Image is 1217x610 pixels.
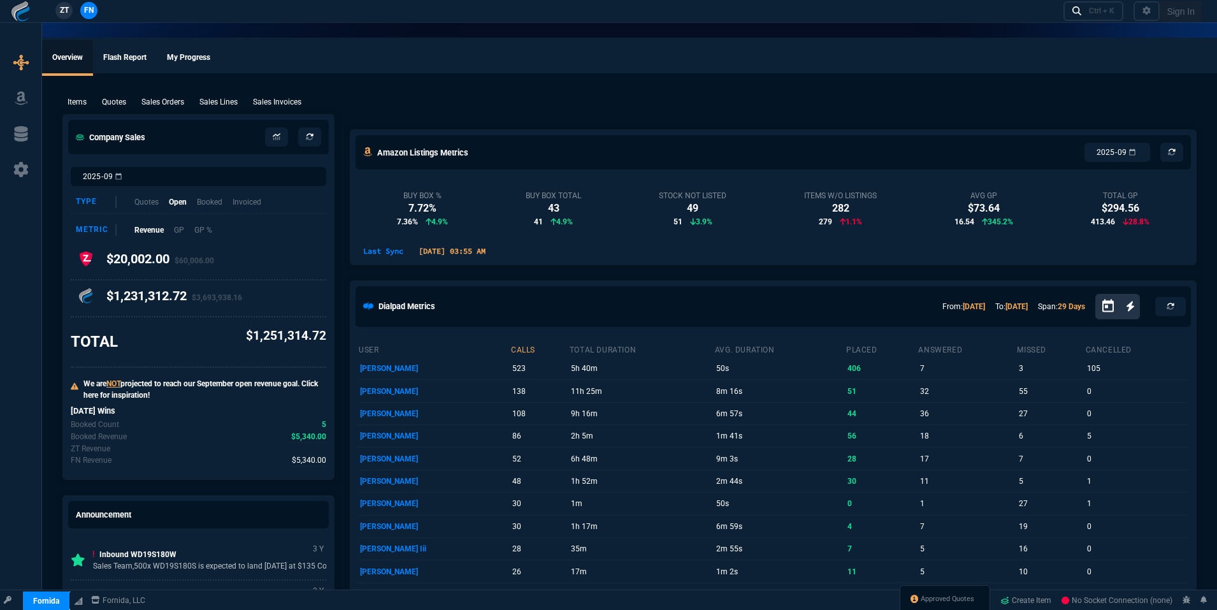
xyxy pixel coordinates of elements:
div: Metric [76,224,117,236]
p: 0 [1087,563,1186,581]
p: 26 [512,563,566,581]
p: 108 [512,405,566,423]
p: 1h 17m [571,518,712,535]
h5: Announcement [76,509,131,521]
span: FN [84,4,94,16]
p: $1,251,314.72 [246,327,326,345]
p: Inbound WD19S180W [93,549,349,560]
p: [PERSON_NAME] Iii [360,540,508,558]
p: 11 [847,563,916,581]
p: 1m [571,495,712,512]
th: answered [918,340,1016,358]
span: 279 [819,216,832,228]
p: 50s [716,359,844,377]
a: Overview [42,40,93,76]
button: Open calendar [1100,297,1126,316]
p: 5 [920,563,1015,581]
div: Stock Not Listed [659,191,726,201]
p: Open [169,196,187,208]
p: 16 [1019,540,1083,558]
p: Sales Team,500x WD19S180S is expected to land [DATE] at $135 Cost be... [93,560,349,572]
span: $3,693,938.16 [192,293,242,302]
p: 1m 41s [716,427,844,445]
p: 2m 44s [716,472,844,490]
p: 30 [847,472,916,490]
h4: $1,231,312.72 [106,288,242,309]
a: Create Item [995,591,1056,610]
p: 9m 3s [716,450,844,468]
span: 51 [673,216,682,228]
th: cancelled [1085,340,1188,358]
p: Sales Invoices [253,96,301,108]
p: 51 [847,382,916,400]
p: From: [942,301,985,312]
p: 86 [512,427,566,445]
p: [PERSON_NAME] [360,427,508,445]
span: NOT [106,379,120,388]
p: Booked [197,196,222,208]
p: We are projected to reach our September open revenue goal. Click here for inspiration! [83,378,326,401]
a: My Progress [157,40,220,76]
p: 28 [512,540,566,558]
p: 6m 57s [716,405,844,423]
p: 11 [920,472,1015,490]
span: 413.46 [1091,216,1115,228]
p: spec.value [315,443,327,454]
p: 1 [1087,495,1186,512]
p: Quotes [102,96,126,108]
p: 1.1% [840,216,862,228]
p: 6 [1019,427,1083,445]
p: 18 [920,427,1015,445]
p: To: [995,301,1028,312]
a: 29 Days [1058,302,1085,311]
p: Today's Booked count [71,419,119,430]
a: Flash Report [93,40,157,76]
div: 7.72% [397,201,448,216]
p: Sales Lines [199,96,238,108]
p: 8m 16s [716,382,844,400]
span: ZT [60,4,69,16]
th: avg. duration [714,340,846,358]
h3: TOTAL [71,332,118,351]
p: 4.9% [426,216,448,228]
span: 16.54 [954,216,974,228]
p: GP [174,224,184,236]
span: Today's Booked count [322,419,326,431]
p: 7 [920,518,1015,535]
p: 345.2% [982,216,1013,228]
div: Ctrl + K [1089,6,1114,16]
p: 10 [1019,563,1083,581]
p: [PERSON_NAME] [360,450,508,468]
a: [DATE] [963,302,985,311]
p: 1 [1087,472,1186,490]
h4: $20,002.00 [106,251,214,272]
p: 0 [1087,518,1186,535]
p: 6m 59s [716,518,844,535]
p: 17m [571,563,712,581]
p: 52 [512,450,566,468]
th: missed [1016,340,1084,358]
p: 105 [1087,359,1186,377]
p: 3 [1019,359,1083,377]
p: 55 [1019,382,1083,400]
p: 28.8% [1123,216,1149,228]
p: Quotes [134,196,159,208]
h6: [DATE] Wins [71,406,326,416]
p: 0 [1087,382,1186,400]
div: Buy Box % [397,191,448,201]
div: 43 [526,201,581,216]
p: spec.value [280,431,327,443]
p: 7 [920,359,1015,377]
div: Buy Box Total [526,191,581,201]
span: 7.36% [397,216,418,228]
p: 19 [1019,518,1083,535]
h5: Company Sales [76,131,145,143]
p: 5h 40m [571,359,712,377]
p: 4.9% [551,216,573,228]
th: total duration [569,340,714,358]
th: calls [510,340,569,358]
p: [PERSON_NAME] [360,495,508,512]
p: 7 [847,540,916,558]
p: 3.9% [690,216,712,228]
p: 1m 2s [716,563,844,581]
